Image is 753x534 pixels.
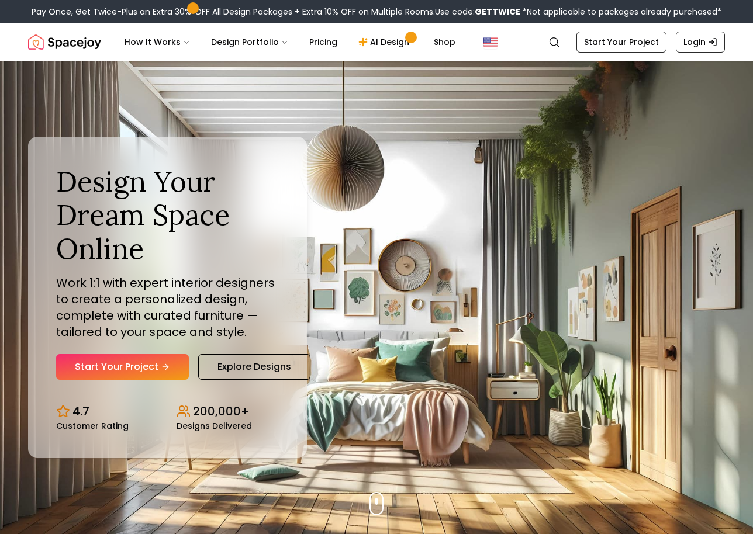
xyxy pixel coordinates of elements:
small: Customer Rating [56,422,129,430]
a: Start Your Project [56,354,189,380]
a: Shop [424,30,465,54]
b: GETTWICE [475,6,520,18]
p: 4.7 [72,403,89,419]
a: Login [676,32,725,53]
span: Use code: [435,6,520,18]
p: Work 1:1 with expert interior designers to create a personalized design, complete with curated fu... [56,275,279,340]
div: Pay Once, Get Twice-Plus an Extra 30% OFF All Design Packages + Extra 10% OFF on Multiple Rooms. [32,6,721,18]
button: How It Works [115,30,199,54]
img: Spacejoy Logo [28,30,101,54]
img: United States [483,35,498,49]
button: Design Portfolio [202,30,298,54]
span: *Not applicable to packages already purchased* [520,6,721,18]
a: Spacejoy [28,30,101,54]
a: AI Design [349,30,422,54]
a: Pricing [300,30,347,54]
p: 200,000+ [193,403,249,419]
nav: Global [28,23,725,61]
small: Designs Delivered [177,422,252,430]
a: Start Your Project [576,32,666,53]
div: Design stats [56,394,279,430]
a: Explore Designs [198,354,310,380]
h1: Design Your Dream Space Online [56,165,279,266]
nav: Main [115,30,465,54]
